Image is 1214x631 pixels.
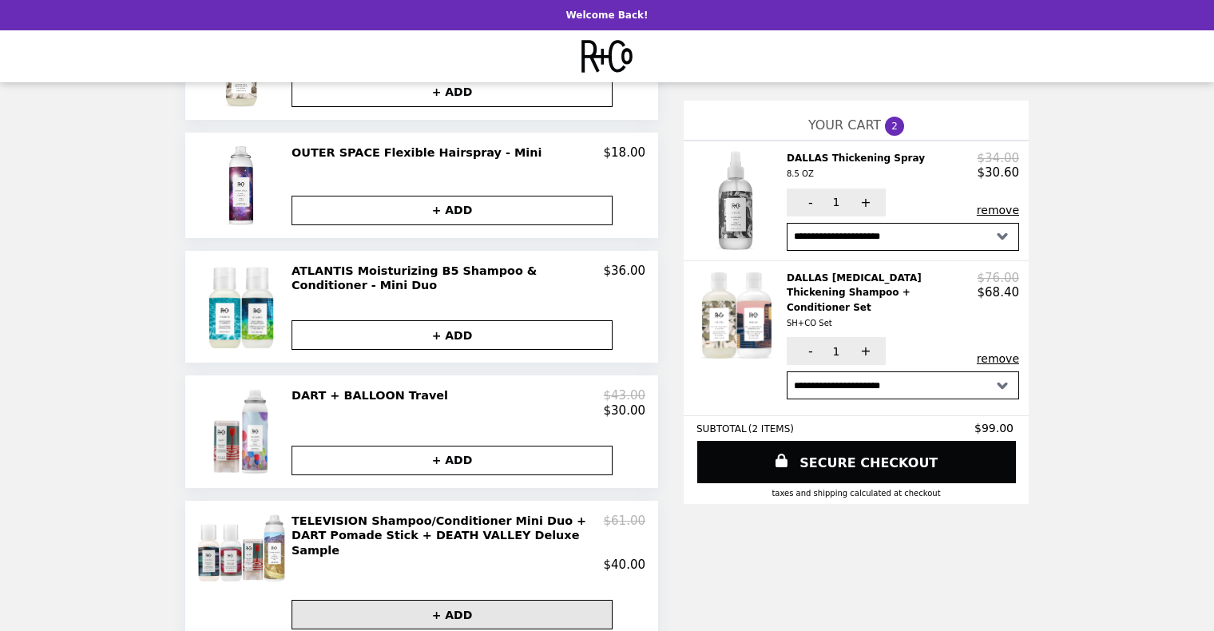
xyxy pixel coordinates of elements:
[692,271,785,360] img: DALLAS Biotin Thickening Shampoo + Conditioner Set
[697,441,1016,483] a: SECURE CHECKOUT
[787,337,831,365] button: -
[787,271,978,331] h2: DALLAS [MEDICAL_DATA] Thickening Shampoo + Conditioner Set
[808,117,881,133] span: YOUR CART
[787,167,925,181] div: 8.5 OZ
[885,117,904,136] span: 2
[292,514,604,558] h2: TELEVISION Shampoo/Conditioner Mini Duo + DART Pomade Stick + DEATH VALLEY Deluxe Sample
[787,151,931,182] h2: DALLAS Thickening Spray
[977,352,1019,365] button: remove
[196,514,290,582] img: TELEVISION Shampoo/Conditioner Mini Duo + DART Pomade Stick + DEATH VALLEY Deluxe Sample
[292,446,613,475] button: + ADD
[292,145,548,160] h2: OUTER SPACE Flexible Hairspray - Mini
[833,196,840,208] span: 1
[787,316,971,331] div: SH+CO Set
[604,514,646,558] p: $61.00
[292,196,613,225] button: + ADD
[292,388,454,403] h2: DART + BALLOON Travel
[292,320,613,350] button: + ADD
[974,422,1016,435] span: $99.00
[604,388,646,403] p: $43.00
[842,337,886,365] button: +
[565,10,648,21] p: Welcome Back!
[787,371,1019,399] select: Select a subscription option
[224,145,263,225] img: OUTER SPACE Flexible Hairspray - Mini
[604,403,646,418] p: $30.00
[787,189,831,216] button: -
[978,165,1020,180] p: $30.60
[696,489,1016,498] div: Taxes and Shipping calculated at checkout
[712,151,764,251] img: DALLAS Thickening Spray
[978,271,1020,285] p: $76.00
[212,388,275,474] img: DART + BALLOON Travel
[292,600,613,629] button: + ADD
[604,145,646,160] p: $18.00
[604,558,646,572] p: $40.00
[978,151,1020,165] p: $34.00
[604,264,646,293] p: $36.00
[207,264,279,351] img: ATLANTIS Moisturizing B5 Shampoo & Conditioner - Mini Duo
[748,423,794,435] span: ( 2 ITEMS )
[977,204,1019,216] button: remove
[696,423,748,435] span: SUBTOTAL
[842,189,886,216] button: +
[292,264,604,293] h2: ATLANTIS Moisturizing B5 Shampoo & Conditioner - Mini Duo
[833,345,840,358] span: 1
[787,223,1019,251] select: Select a subscription option
[581,40,633,73] img: Brand Logo
[978,285,1020,300] p: $68.40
